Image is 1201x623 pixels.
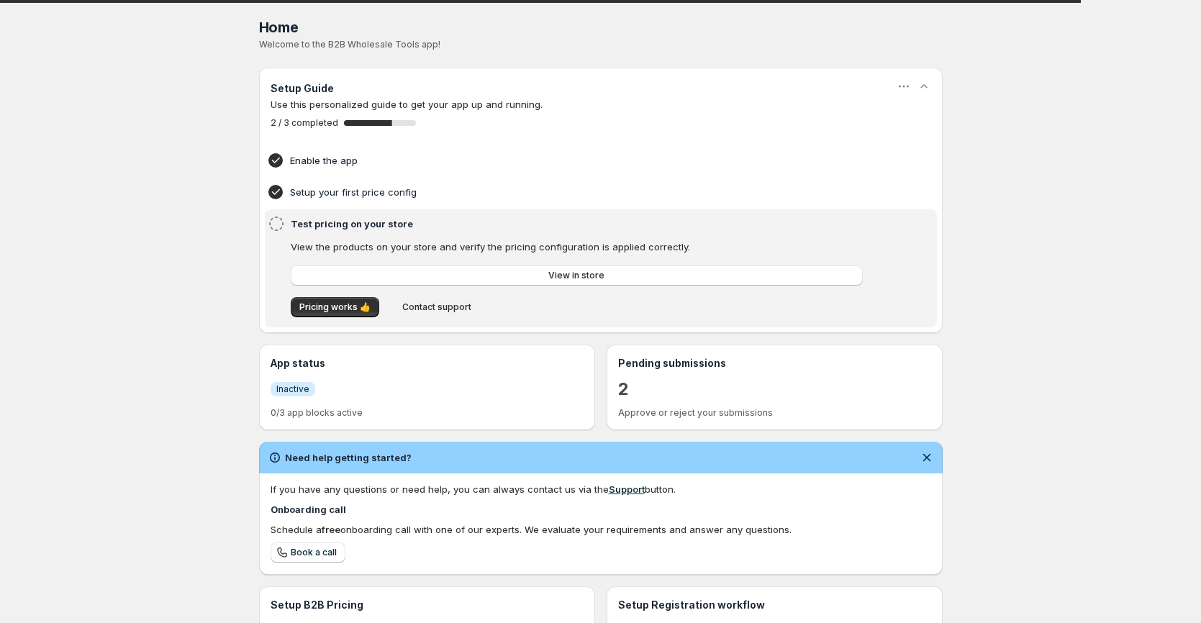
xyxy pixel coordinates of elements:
span: Contact support [402,301,471,313]
a: Book a call [271,542,345,563]
h4: Setup your first price config [290,185,867,199]
p: Approve or reject your submissions [618,407,931,419]
div: If you have any questions or need help, you can always contact us via the button. [271,482,931,496]
button: Contact support [394,297,480,317]
button: Dismiss notification [917,447,937,468]
div: Schedule a onboarding call with one of our experts. We evaluate your requirements and answer any ... [271,522,931,537]
p: 0/3 app blocks active [271,407,584,419]
a: InfoInactive [271,381,315,396]
h3: Setup Guide [271,81,334,96]
span: Book a call [291,547,337,558]
h3: Setup Registration workflow [618,598,931,612]
a: Support [609,483,645,495]
p: Use this personalized guide to get your app up and running. [271,97,931,112]
h3: Setup B2B Pricing [271,598,584,612]
h4: Onboarding call [271,502,931,517]
h3: App status [271,356,584,370]
a: 2 [618,378,629,401]
h4: Test pricing on your store [291,217,867,231]
a: View in store [291,265,863,286]
span: 2 / 3 completed [271,117,338,129]
h3: Pending submissions [618,356,931,370]
span: View in store [548,270,604,281]
span: Pricing works 👍 [299,301,371,313]
button: Pricing works 👍 [291,297,379,317]
p: View the products on your store and verify the pricing configuration is applied correctly. [291,240,863,254]
span: Home [259,19,299,36]
h4: Enable the app [290,153,867,168]
p: Welcome to the B2B Wholesale Tools app! [259,39,943,50]
h2: Need help getting started? [285,450,412,465]
b: free [322,524,340,535]
span: Inactive [276,383,309,395]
